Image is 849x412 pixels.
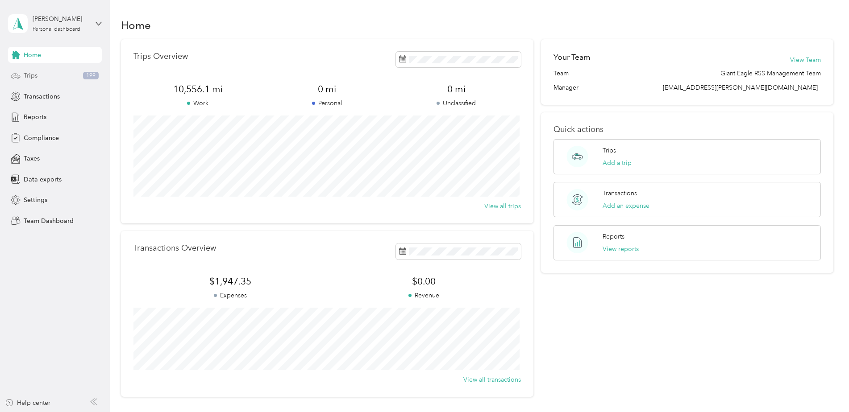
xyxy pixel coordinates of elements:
span: Home [24,50,41,60]
p: Unclassified [392,99,521,108]
span: Trips [24,71,37,80]
span: Data exports [24,175,62,184]
p: Work [133,99,262,108]
span: 199 [83,72,99,80]
button: Help center [5,398,50,408]
div: Personal dashboard [33,27,80,32]
span: $1,947.35 [133,275,327,288]
button: View Team [790,55,821,65]
p: Expenses [133,291,327,300]
p: Reports [603,232,624,241]
span: Settings [24,195,47,205]
p: Transactions [603,189,637,198]
button: Add a trip [603,158,632,168]
span: 10,556.1 mi [133,83,262,95]
button: View all trips [484,202,521,211]
span: Giant Eagle RSS Management Team [720,69,821,78]
div: [PERSON_NAME] [33,14,88,24]
span: Taxes [24,154,40,163]
button: Add an expense [603,201,649,210]
span: Team Dashboard [24,216,74,226]
button: View reports [603,244,639,254]
span: 0 mi [392,83,521,95]
p: Revenue [327,291,521,300]
span: Team [554,69,569,78]
p: Personal [262,99,391,108]
iframe: Everlance-gr Chat Button Frame [799,362,849,412]
p: Quick actions [554,125,821,134]
span: Manager [554,83,578,92]
span: $0.00 [327,275,521,288]
span: Compliance [24,133,59,143]
h1: Home [121,21,151,30]
button: View all transactions [463,375,521,384]
span: Reports [24,112,46,122]
p: Transactions Overview [133,243,216,253]
h2: Your Team [554,52,590,63]
p: Trips Overview [133,52,188,61]
span: Transactions [24,92,60,101]
span: [EMAIL_ADDRESS][PERSON_NAME][DOMAIN_NAME] [663,84,818,91]
span: 0 mi [262,83,391,95]
p: Trips [603,146,616,155]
